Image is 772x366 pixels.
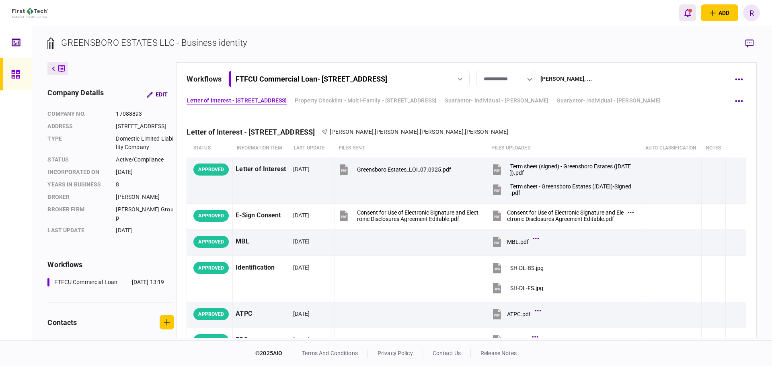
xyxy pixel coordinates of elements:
[47,226,108,235] div: last update
[702,139,726,157] th: notes
[641,139,702,157] th: auto classification
[378,350,413,356] a: privacy policy
[233,139,290,157] th: Information item
[374,129,375,135] span: ,
[116,135,174,151] div: Domestic Limited Liability Company
[491,180,632,198] button: Term sheet - Greensboro Estates (07.09.25)-Signed.pdf
[540,75,592,83] div: [PERSON_NAME] , ...
[444,96,548,105] a: Guarantor- Individual - [PERSON_NAME]
[193,308,229,320] div: APPROVED
[510,265,544,271] div: SH-DL-BS.jpg
[236,305,287,323] div: ATPC
[47,155,108,164] div: status
[187,96,287,105] a: Letter of Interest - [STREET_ADDRESS]
[116,122,174,131] div: [STREET_ADDRESS]
[293,211,310,219] div: [DATE]
[290,139,335,157] th: last update
[116,226,174,235] div: [DATE]
[116,180,174,189] div: 8
[491,279,543,297] button: SH-DL-FS.jpg
[47,87,104,102] div: company details
[116,155,174,164] div: Active/Compliance
[236,160,287,178] div: Letter of Interest
[510,183,632,196] div: Term sheet - Greensboro Estates (07.09.25)-Signed.pdf
[507,311,531,317] div: ATPC.pdf
[116,110,174,118] div: 17088893
[47,135,108,151] div: Type
[255,349,292,358] div: © 2025 AIO
[47,205,108,222] div: broker firm
[338,160,451,178] button: Greensboro Estates_LOI_07.0925.pdf
[330,129,374,135] span: [PERSON_NAME]
[357,166,451,173] div: Greensboro Estates_LOI_07.0925.pdf
[54,278,117,286] div: FTFCU Commercial Loan
[61,36,247,49] div: GREENSBORO ESTATES LLC - Business identity
[679,4,696,21] button: open notifications list
[236,75,387,83] div: FTFCU Commercial Loan - [STREET_ADDRESS]
[47,180,108,189] div: years in business
[116,193,174,201] div: [PERSON_NAME]
[236,259,287,277] div: Identification
[187,139,233,157] th: status
[193,164,229,176] div: APPROVED
[187,74,222,84] div: workflows
[743,4,760,21] button: R
[12,8,48,18] img: client company logo
[507,209,624,222] div: Consent for Use of Electronic Signature and Electronic Disclosures Agreement Editable.pdf
[491,207,632,225] button: Consent for Use of Electronic Signature and Electronic Disclosures Agreement Editable.pdf
[187,128,321,136] div: Letter of Interest - [STREET_ADDRESS]
[116,168,174,176] div: [DATE]
[338,207,478,225] button: Consent for Use of Electronic Signature and Electronic Disclosures Agreement Editable.pdf
[295,96,436,105] a: Property Checklist - Multi-Family - [STREET_ADDRESS]
[193,262,229,274] div: APPROVED
[228,71,470,87] button: FTFCU Commercial Loan- [STREET_ADDRESS]
[236,207,287,225] div: E-Sign Consent
[293,310,310,318] div: [DATE]
[236,331,287,349] div: ERQ
[491,305,539,323] button: ATPC.pdf
[433,350,461,356] a: contact us
[293,264,310,272] div: [DATE]
[507,239,529,245] div: MBL.pdf
[236,233,287,251] div: MBL
[293,336,310,344] div: [DATE]
[510,163,632,176] div: Term sheet (signed) - Greensboro Estates (07.14.25).pdf
[491,160,632,178] button: Term sheet (signed) - Greensboro Estates (07.14.25).pdf
[47,193,108,201] div: Broker
[480,350,517,356] a: release notes
[193,236,229,248] div: APPROVED
[556,96,661,105] a: Guarantor- Individual - [PERSON_NAME]
[507,337,528,344] div: ERQ.pdf
[116,205,174,222] div: [PERSON_NAME] Group
[293,237,310,245] div: [DATE]
[465,129,509,135] span: [PERSON_NAME]
[491,259,544,277] button: SH-DL-BS.jpg
[491,233,537,251] button: MBL.pdf
[420,129,464,135] span: [PERSON_NAME]
[357,209,478,222] div: Consent for Use of Electronic Signature and Electronic Disclosures Agreement Editable.pdf
[302,350,358,356] a: terms and conditions
[701,4,738,21] button: open adding identity options
[464,129,465,135] span: ,
[140,87,174,102] button: Edit
[491,331,536,349] button: ERQ.pdf
[47,259,174,270] div: workflows
[132,278,164,286] div: [DATE] 13:19
[193,334,229,346] div: APPROVED
[419,129,420,135] span: ,
[293,165,310,173] div: [DATE]
[47,317,77,328] div: contacts
[47,278,164,286] a: FTFCU Commercial Loan[DATE] 13:19
[193,210,229,222] div: APPROVED
[335,139,488,157] th: files sent
[488,139,641,157] th: Files uploaded
[510,285,543,291] div: SH-DL-FS.jpg
[47,110,108,118] div: company no.
[47,122,108,131] div: address
[375,129,419,135] span: [PERSON_NAME]
[47,168,108,176] div: incorporated on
